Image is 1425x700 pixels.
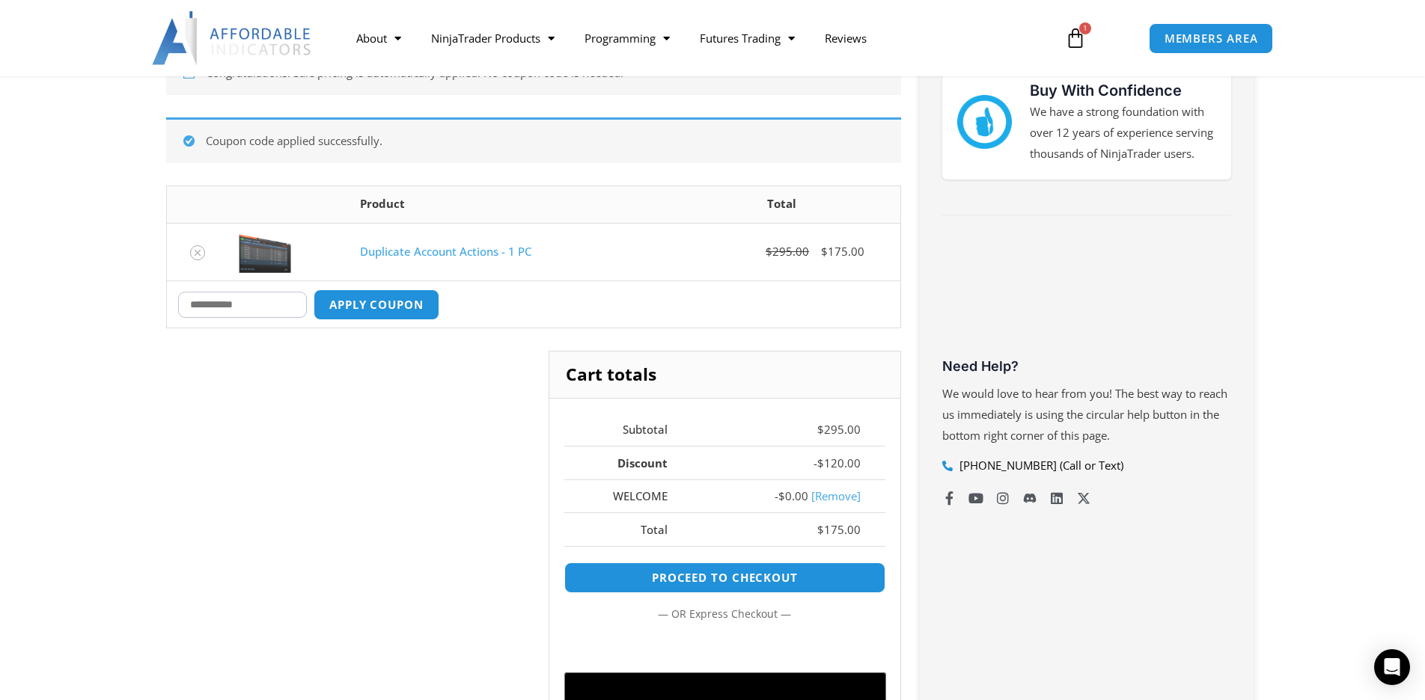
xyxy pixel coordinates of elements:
[942,357,1231,375] h3: Need Help?
[1043,16,1108,60] a: 1
[664,186,900,223] th: Total
[314,289,439,320] button: Apply coupon
[766,244,772,259] span: $
[190,245,205,260] a: Remove Duplicate Account Actions - 1 PC from cart
[1374,649,1410,685] div: Open Intercom Messenger
[1079,22,1091,34] span: 1
[821,244,864,259] bdi: 175.00
[564,562,885,593] a: Proceed to checkout
[1149,23,1274,54] a: MEMBERS AREA
[942,242,1231,354] iframe: Customer reviews powered by Trustpilot
[341,21,416,55] a: About
[957,95,1011,149] img: mark thumbs good 43913 | Affordable Indicators – NinjaTrader
[152,11,313,65] img: LogoAI | Affordable Indicators – NinjaTrader
[942,386,1227,443] span: We would love to hear from you! The best way to reach us immediately is using the circular help b...
[817,522,861,537] bdi: 175.00
[416,21,570,55] a: NinjaTrader Products
[360,244,531,259] a: Duplicate Account Actions - 1 PC
[166,117,901,163] div: Coupon code applied successfully.
[766,244,809,259] bdi: 295.00
[1165,33,1258,44] span: MEMBERS AREA
[810,21,882,55] a: Reviews
[821,244,828,259] span: $
[817,422,824,437] span: $
[778,488,808,503] span: 0.00
[778,488,785,503] span: $
[564,604,885,624] p: — or —
[817,422,861,437] bdi: 295.00
[549,351,900,398] h2: Cart totals
[685,21,810,55] a: Futures Trading
[692,479,885,513] td: -
[1030,79,1217,102] h3: Buy With Confidence
[239,231,291,273] img: Screenshot 2024-08-26 15414455555 | Affordable Indicators – NinjaTrader
[570,21,685,55] a: Programming
[817,455,824,470] span: $
[1030,102,1217,165] p: We have a strong foundation with over 12 years of experience serving thousands of NinjaTrader users.
[341,21,1048,55] nav: Menu
[561,632,888,668] iframe: Secure express checkout frame
[349,186,663,223] th: Product
[956,455,1123,476] span: [PHONE_NUMBER] (Call or Text)
[817,455,861,470] bdi: 120.00
[564,512,693,546] th: Total
[811,488,861,503] a: Remove welcome coupon
[564,479,693,513] th: WELCOME
[564,446,693,479] th: Discount
[814,455,817,470] span: -
[817,522,824,537] span: $
[564,414,693,446] th: Subtotal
